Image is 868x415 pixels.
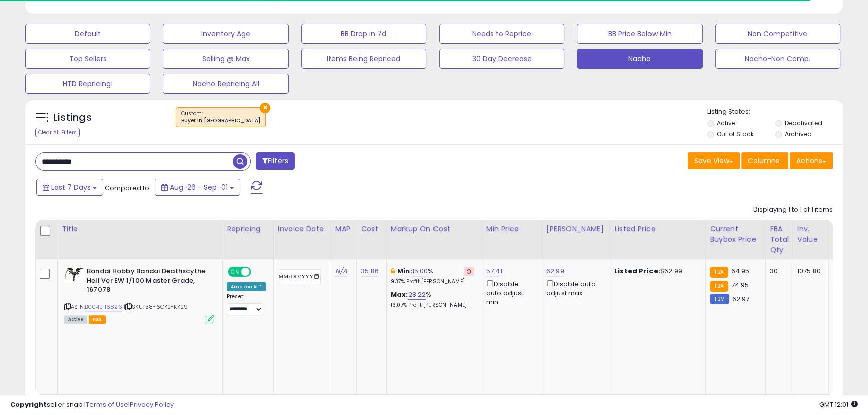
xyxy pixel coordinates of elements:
small: FBA [710,281,728,292]
b: Listed Price: [614,266,660,276]
img: 41qC4BlY9fL._SL40_.jpg [64,267,84,283]
b: Bandai Hobby Bandai Deathscythe Hell Ver EW 1/100 Master Grade, 167078 [87,267,208,297]
div: Cost [361,224,382,234]
strong: Copyright [10,400,47,409]
button: Selling @ Max [163,49,288,69]
button: Nacho-Non Comp. [715,49,840,69]
span: OFF [250,268,266,276]
label: Archived [785,130,812,138]
button: Inventory Age [163,24,288,44]
button: Save View [688,152,740,169]
span: 2025-09-10 12:01 GMT [819,400,858,409]
span: Columns [748,156,779,166]
p: 9.37% Profit [PERSON_NAME] [391,278,474,285]
button: Filters [256,152,295,170]
button: HTD Repricing! [25,74,150,94]
span: All listings currently available for purchase on Amazon [64,315,87,324]
div: Amazon AI * [227,282,266,291]
div: 1075.80 [797,267,821,276]
button: BB Price Below Min [577,24,702,44]
div: Current Buybox Price [710,224,761,245]
h5: Listings [53,111,92,125]
div: Repricing [227,224,269,234]
div: Inv. value [797,224,824,245]
div: % [391,267,474,285]
a: 28.22 [408,290,426,300]
span: 74.95 [731,280,749,290]
button: BB Drop in 7d [301,24,426,44]
span: ON [229,268,241,276]
label: Out of Stock [717,130,753,138]
button: Default [25,24,150,44]
a: N/A [335,266,347,276]
button: Nacho [577,49,702,69]
span: | SKU: 38-6GK2-KK29 [124,303,188,311]
span: Aug-26 - Sep-01 [170,182,228,192]
span: Custom: [181,110,260,125]
button: Top Sellers [25,49,150,69]
a: 15.00 [412,266,428,276]
span: 64.95 [731,266,749,276]
span: Compared to: [105,183,151,193]
th: The percentage added to the cost of goods (COGS) that forms the calculator for Min & Max prices. [386,220,482,259]
button: Actions [790,152,833,169]
div: Min Price [486,224,538,234]
div: Preset: [227,293,266,316]
span: FBA [89,315,106,324]
small: FBA [710,267,728,278]
button: × [260,103,270,113]
a: 57.41 [486,266,502,276]
small: FBM [710,294,729,304]
div: Markup on Cost [391,224,478,234]
a: 62.99 [546,266,564,276]
p: 16.07% Profit [PERSON_NAME] [391,302,474,309]
div: Title [62,224,218,234]
button: Needs to Reprice [439,24,564,44]
span: 62.97 [732,294,749,304]
div: Disable auto adjust max [546,278,602,298]
label: Deactivated [785,119,822,127]
div: MAP [335,224,352,234]
div: Listed Price [614,224,701,234]
button: Items Being Repriced [301,49,426,69]
div: Displaying 1 to 1 of 1 items [753,205,833,215]
a: 35.86 [361,266,379,276]
button: Nacho Repricing All [163,74,288,94]
div: Clear All Filters [35,128,80,137]
div: $62.99 [614,267,698,276]
a: Terms of Use [86,400,128,409]
button: 30 Day Decrease [439,49,564,69]
div: % [391,290,474,309]
th: CSV column name: cust_attr_3_Invoice Date [273,220,331,259]
div: FBA Total Qty [770,224,789,255]
p: Listing States: [707,107,843,117]
button: Non Competitive [715,24,840,44]
span: Last 7 Days [51,182,91,192]
div: [PERSON_NAME] [546,224,606,234]
div: FBM: 7 [833,276,866,285]
label: Active [717,119,735,127]
div: ASIN: [64,267,214,322]
a: Privacy Policy [130,400,174,409]
a: B004EH68Z6 [85,303,122,311]
button: Last 7 Days [36,179,103,196]
div: Buyer in [GEOGRAPHIC_DATA] [181,117,260,124]
b: Max: [391,290,408,299]
div: Invoice Date [278,224,327,234]
b: Min: [397,266,412,276]
button: Aug-26 - Sep-01 [155,179,240,196]
button: Columns [741,152,788,169]
div: 30 [770,267,785,276]
div: FBA: 6 [833,267,866,276]
div: seller snap | | [10,400,174,410]
div: Disable auto adjust min [486,278,534,307]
